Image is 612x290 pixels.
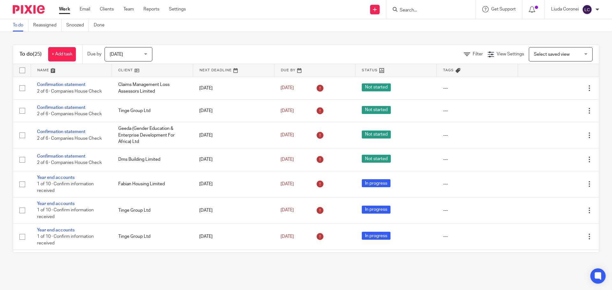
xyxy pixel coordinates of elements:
[37,182,94,193] span: 1 of 10 · Confirm information received
[110,52,123,57] span: [DATE]
[112,197,193,223] td: Tinge Group Ltd
[100,6,114,12] a: Clients
[94,19,109,32] a: Done
[193,122,274,148] td: [DATE]
[280,109,294,113] span: [DATE]
[193,171,274,197] td: [DATE]
[362,206,390,214] span: In progress
[169,6,186,12] a: Settings
[112,223,193,250] td: Tinge Group Ltd
[193,223,274,250] td: [DATE]
[33,19,62,32] a: Reassigned
[33,52,42,57] span: (25)
[443,108,512,114] div: ---
[37,105,85,110] a: Confirmation statement
[362,106,391,114] span: Not started
[13,5,45,14] img: Pixie
[37,112,102,116] span: 2 of 6 · Companies House Check
[193,197,274,223] td: [DATE]
[280,182,294,186] span: [DATE]
[37,175,75,180] a: Year end accounts
[37,234,94,245] span: 1 of 10 · Confirm information received
[280,234,294,239] span: [DATE]
[37,89,102,94] span: 2 of 6 · Companies House Check
[362,179,390,187] span: In progress
[362,232,390,240] span: In progress
[37,202,75,206] a: Year end accounts
[37,130,85,134] a: Confirmation statement
[80,6,90,12] a: Email
[193,99,274,122] td: [DATE]
[280,133,294,138] span: [DATE]
[443,207,512,214] div: ---
[399,8,456,13] input: Search
[19,51,42,58] h1: To do
[443,68,454,72] span: Tags
[37,136,102,141] span: 2 of 6 · Companies House Check
[112,148,193,171] td: Dms Building Limited
[534,52,570,57] span: Select saved view
[473,52,483,56] span: Filter
[37,82,85,87] a: Confirmation statement
[280,157,294,162] span: [DATE]
[193,148,274,171] td: [DATE]
[112,171,193,197] td: Fabian Housing Limited
[123,6,134,12] a: Team
[362,83,391,91] span: Not started
[112,99,193,122] td: Tinge Group Ltd
[37,228,75,232] a: Year end accounts
[497,52,524,56] span: View Settings
[443,156,512,163] div: ---
[66,19,89,32] a: Snoozed
[551,6,579,12] p: Liuda Coronei
[443,132,512,138] div: ---
[280,208,294,213] span: [DATE]
[362,155,391,163] span: Not started
[362,131,391,138] span: Not started
[87,51,101,57] p: Due by
[37,208,94,219] span: 1 of 10 · Confirm information received
[143,6,159,12] a: Reports
[59,6,70,12] a: Work
[112,250,193,276] td: Sha Properties Limited
[48,47,76,61] a: + Add task
[13,19,28,32] a: To do
[193,250,274,276] td: [DATE]
[112,77,193,99] td: Claims Management Loss Assessors Limited
[443,233,512,240] div: ---
[37,161,102,165] span: 2 of 6 · Companies House Check
[37,154,85,159] a: Confirmation statement
[112,122,193,148] td: Geeda (Gender Education & Enterprise Development For Africa) Ltd
[193,77,274,99] td: [DATE]
[280,86,294,90] span: [DATE]
[443,181,512,187] div: ---
[443,85,512,91] div: ---
[582,4,592,15] img: svg%3E
[491,7,516,11] span: Get Support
